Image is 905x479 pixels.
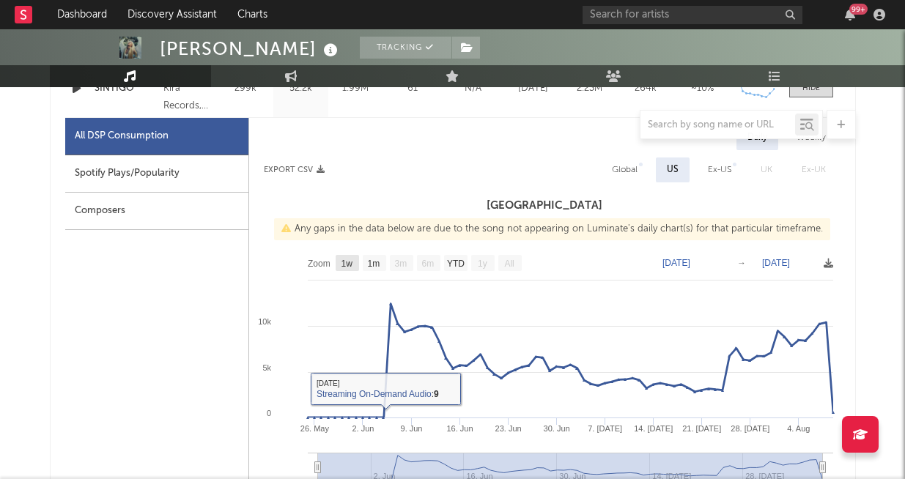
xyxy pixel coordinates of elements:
div: 61 [387,81,438,96]
text: 5k [262,363,271,372]
button: Tracking [360,37,451,59]
div: Global [612,161,638,179]
div: Any gaps in the data below are due to the song not appearing on Luminate's daily chart(s) for tha... [274,218,830,240]
text: 6m [421,259,434,269]
text: 30. Jun [543,424,569,433]
text: [DATE] [662,258,690,268]
a: SINTIGO [95,81,156,96]
text: Zoom [308,259,330,269]
text: 7. [DATE] [588,424,622,433]
input: Search for artists [583,6,802,24]
button: 99+ [845,9,855,21]
button: Export CSV [264,166,325,174]
text: 10k [258,317,271,326]
div: 52.2k [277,81,325,96]
div: 299k [222,81,270,96]
div: 99 + [849,4,868,15]
text: 4. Aug [787,424,810,433]
div: [DATE] [509,81,558,96]
h3: [GEOGRAPHIC_DATA] [249,197,841,215]
div: Ex-US [708,161,731,179]
div: ~ 10 % [678,81,727,96]
text: [DATE] [762,258,790,268]
div: © 2025 Kira Records, LLC, under exclusive license to Warner Music Latina Inc. [163,62,215,115]
div: US [667,161,679,179]
text: YTD [446,259,464,269]
input: Search by song name or URL [640,119,795,131]
div: [PERSON_NAME] [160,37,341,61]
div: Composers [65,193,248,230]
text: 1m [367,259,380,269]
text: 3m [394,259,407,269]
text: 1y [478,259,487,269]
text: 23. Jun [495,424,521,433]
text: 28. [DATE] [731,424,769,433]
text: All [504,259,514,269]
div: 264k [621,81,671,96]
text: 0 [266,409,270,417]
text: 9. Jun [400,424,422,433]
text: → [737,258,746,268]
text: 16. Jun [446,424,473,433]
text: 1w [341,259,352,269]
div: 1.99M [332,81,380,96]
text: 14. [DATE] [634,424,673,433]
text: 2. Jun [352,424,374,433]
div: Spotify Plays/Popularity [65,155,248,193]
text: 26. May [300,424,329,433]
div: N/A [446,81,501,96]
text: 21. [DATE] [682,424,721,433]
div: 2.23M [565,81,614,96]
